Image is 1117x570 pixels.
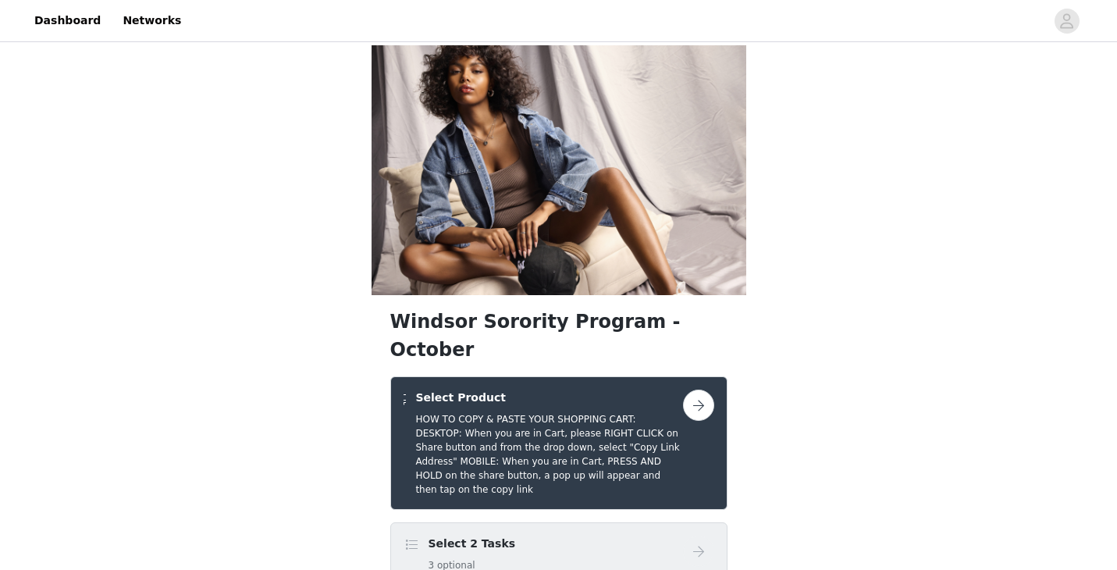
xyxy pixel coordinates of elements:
h1: Windsor Sorority Program - October [390,308,727,364]
div: Select Product [390,376,727,510]
a: Networks [113,3,190,38]
h4: Select Product [415,390,682,406]
a: Dashboard [25,3,110,38]
h4: Select 2 Tasks [429,536,516,552]
h5: HOW TO COPY & PASTE YOUR SHOPPING CART: DESKTOP: When you are in Cart, please RIGHT CLICK on Shar... [415,412,682,497]
div: avatar [1059,9,1074,34]
img: campaign image [372,45,746,295]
